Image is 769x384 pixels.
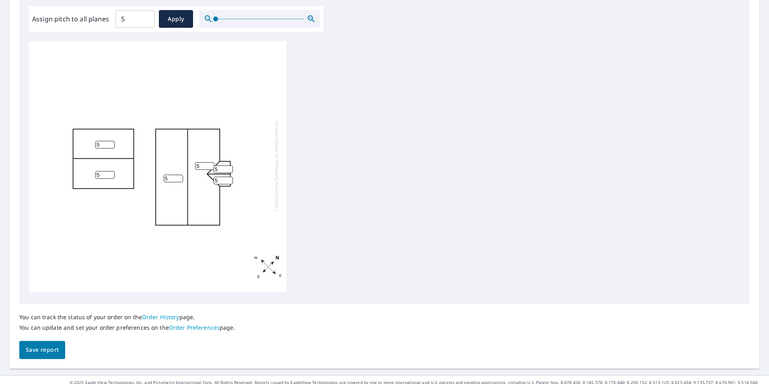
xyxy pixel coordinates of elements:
label: Assign pitch to all planes [32,14,109,24]
input: 00.0 [115,8,155,30]
span: Apply [165,14,187,24]
p: You can update and set your order preferences on the page. [19,324,235,331]
button: Apply [159,10,193,28]
span: Save report [26,345,59,355]
a: Order Preferences [169,324,220,331]
p: You can track the status of your order on the page. [19,314,235,321]
a: Order History [142,313,179,321]
button: Save report [19,341,65,359]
